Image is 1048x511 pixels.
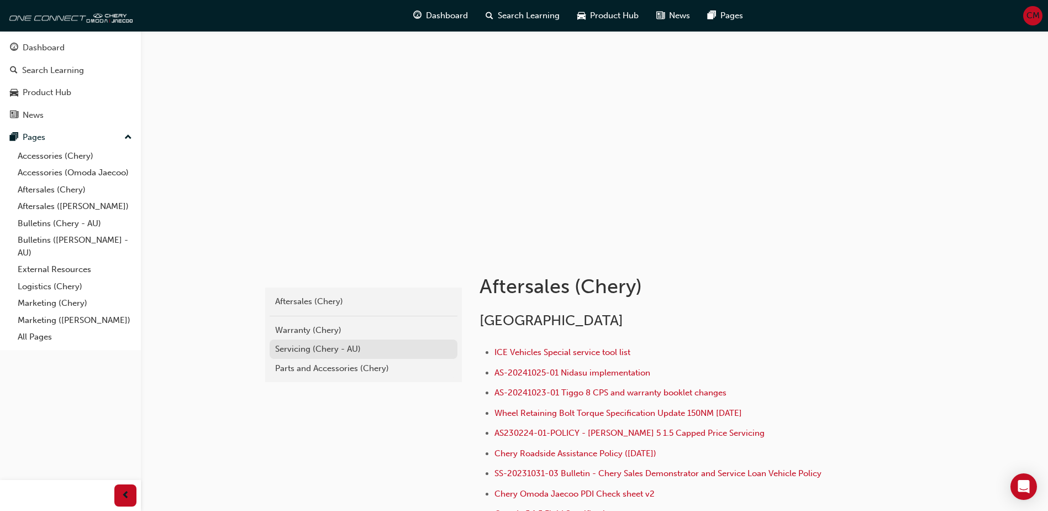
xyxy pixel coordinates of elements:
div: Servicing (Chery - AU) [275,343,452,356]
a: Accessories (Chery) [13,148,136,165]
span: Dashboard [426,9,468,22]
a: Parts and Accessories (Chery) [270,359,457,378]
a: guage-iconDashboard [404,4,477,27]
div: Open Intercom Messenger [1010,473,1037,500]
a: Dashboard [4,38,136,58]
span: car-icon [10,88,18,98]
a: AS230224-01-POLICY - [PERSON_NAME] 5 1.5 Capped Price Servicing [494,428,765,438]
span: car-icon [577,9,586,23]
a: AS-20241025-01 Nidasu implementation [494,368,650,378]
span: guage-icon [413,9,422,23]
span: News [669,9,690,22]
a: Aftersales (Chery) [13,181,136,199]
a: Product Hub [4,82,136,103]
a: Chery Omoda Jaecoo PDI Check sheet v2 [494,489,655,499]
span: Pages [720,9,743,22]
button: Pages [4,127,136,148]
span: pages-icon [708,9,716,23]
div: Parts and Accessories (Chery) [275,362,452,375]
a: Chery Roadside Assistance Policy ([DATE]) [494,449,656,458]
span: search-icon [10,66,18,76]
a: External Resources [13,261,136,278]
h1: Aftersales (Chery) [480,274,842,299]
a: Servicing (Chery - AU) [270,340,457,359]
a: ICE Vehicles Special service tool list [494,347,630,357]
div: Pages [23,131,45,144]
a: Marketing (Chery) [13,295,136,312]
a: Logistics (Chery) [13,278,136,295]
span: pages-icon [10,133,18,143]
a: Bulletins ([PERSON_NAME] - AU) [13,232,136,261]
div: Search Learning [22,64,84,77]
a: car-iconProduct Hub [568,4,647,27]
span: search-icon [486,9,493,23]
span: guage-icon [10,43,18,53]
a: Warranty (Chery) [270,321,457,340]
a: News [4,105,136,126]
div: Product Hub [23,86,71,99]
span: news-icon [10,111,18,121]
a: pages-iconPages [699,4,752,27]
span: Product Hub [590,9,639,22]
span: up-icon [124,131,132,145]
a: Aftersales ([PERSON_NAME]) [13,198,136,215]
a: All Pages [13,328,136,346]
a: Aftersales (Chery) [270,292,457,311]
a: Accessories (Omoda Jaecoo) [13,164,136,181]
span: CM [1026,9,1040,22]
span: prev-icon [122,489,130,503]
button: DashboardSearch LearningProduct HubNews [4,35,136,127]
a: news-iconNews [647,4,699,27]
span: [GEOGRAPHIC_DATA] [480,312,623,329]
span: Search Learning [498,9,560,22]
div: Warranty (Chery) [275,324,452,337]
a: Bulletins (Chery - AU) [13,215,136,232]
button: CM [1023,6,1042,25]
img: oneconnect [6,4,133,27]
a: AS-20241023-01 Tiggo 8 CPS and warranty booklet changes [494,388,726,398]
span: news-icon [656,9,665,23]
a: search-iconSearch Learning [477,4,568,27]
div: News [23,109,44,122]
a: Wheel Retaining Bolt Torque Specification Update 150NM [DATE] [494,408,742,418]
a: Marketing ([PERSON_NAME]) [13,312,136,329]
div: Aftersales (Chery) [275,295,452,308]
a: Search Learning [4,60,136,81]
div: Dashboard [23,41,65,54]
a: SS-20231031-03 Bulletin - Chery Sales Demonstrator and Service Loan Vehicle Policy [494,468,821,478]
